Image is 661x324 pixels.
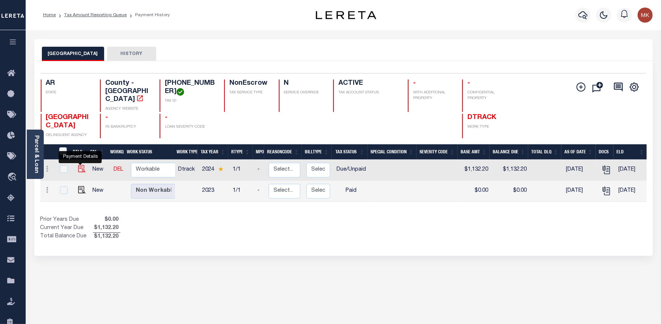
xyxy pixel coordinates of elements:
[199,181,230,202] td: 2023
[199,160,230,181] td: 2024
[107,47,156,61] button: HISTORY
[459,181,491,202] td: $0.00
[89,181,110,202] td: New
[333,160,369,181] td: Due/Unpaid
[40,144,55,160] th: &nbsp;&nbsp;&nbsp;&nbsp;&nbsp;&nbsp;&nbsp;&nbsp;&nbsp;&nbsp;
[284,90,324,96] p: SERVICE OVERRIDE
[417,144,458,160] th: Severity Code: activate to sort column ascending
[284,79,324,88] h4: N
[55,144,70,160] th: &nbsp;
[87,144,107,160] th: CAL: activate to sort column ascending
[613,144,647,160] th: ELD: activate to sort column ascending
[89,160,110,181] td: New
[467,90,513,101] p: CONFIDENTIAL PROPERTY
[46,114,89,129] span: [GEOGRAPHIC_DATA]
[528,144,561,160] th: Total DLQ: activate to sort column ascending
[59,151,102,163] div: Payment Details
[46,79,91,88] h4: AR
[561,144,596,160] th: As of Date: activate to sort column ascending
[229,79,269,88] h4: NonEscrow
[218,167,223,171] img: Star.svg
[93,233,120,241] span: $1,132.20
[491,160,530,181] td: $1,132.20
[230,181,254,202] td: 1/1
[105,114,108,121] span: -
[64,13,127,17] a: Tax Amount Reporting Queue
[316,11,376,19] img: logo-dark.svg
[563,160,597,181] td: [DATE]
[165,79,215,96] h4: [PHONE_NUMBER]
[467,80,470,87] span: -
[615,181,647,202] td: [DATE]
[165,114,168,121] span: -
[165,98,215,104] p: TAX ID
[42,47,104,61] button: [GEOGRAPHIC_DATA]
[93,224,120,232] span: $1,132.20
[198,144,228,160] th: Tax Year: activate to sort column ascending
[46,133,91,138] p: DELINQUENT AGENCY
[491,181,530,202] td: $0.00
[596,144,613,160] th: Docs
[107,144,124,160] th: WorkQ
[175,160,199,181] td: Dtrack
[253,144,264,160] th: MPO
[413,80,416,87] span: -
[229,90,269,96] p: TAX SERVICE TYPE
[105,106,151,112] p: AGENCY WEBSITE
[40,224,93,232] td: Current Year Due
[615,160,647,181] td: [DATE]
[638,8,653,23] img: svg+xml;base64,PHN2ZyB4bWxucz0iaHR0cDovL3d3dy53My5vcmcvMjAwMC9zdmciIHBvaW50ZXItZXZlbnRzPSJub25lIi...
[563,181,597,202] td: [DATE]
[333,181,369,202] td: Paid
[332,144,367,160] th: Tax Status: activate to sort column ascending
[70,144,87,160] th: DTLS
[458,144,490,160] th: Base Amt: activate to sort column ascending
[467,124,513,130] p: WORK TYPE
[254,181,266,202] td: -
[459,160,491,181] td: $1,132.20
[105,124,151,130] p: IN BANKRUPTCY
[124,144,175,160] th: Work Status
[40,232,93,241] td: Total Balance Due
[490,144,528,160] th: Balance Due: activate to sort column ascending
[367,144,417,160] th: Special Condition: activate to sort column ascending
[93,216,120,224] span: $0.00
[43,13,56,17] a: Home
[105,79,151,104] h4: County - [GEOGRAPHIC_DATA]
[338,79,399,88] h4: ACTIVE
[302,144,332,160] th: BillType: activate to sort column ascending
[467,114,496,121] span: DTRACK
[230,160,254,181] td: 1/1
[114,167,123,172] a: DEL
[127,12,170,18] li: Payment History
[46,90,91,96] p: STATE
[34,135,39,173] a: Parcel & Loan
[338,90,399,96] p: TAX ACCOUNT STATUS
[254,160,266,181] td: -
[40,216,93,224] td: Prior Years Due
[413,90,453,101] p: WITH ADDITIONAL PROPERTY
[264,144,302,160] th: ReasonCode: activate to sort column ascending
[7,173,19,182] i: travel_explore
[174,144,198,160] th: Work Type
[228,144,253,160] th: RType: activate to sort column ascending
[165,124,215,130] p: LOAN SEVERITY CODE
